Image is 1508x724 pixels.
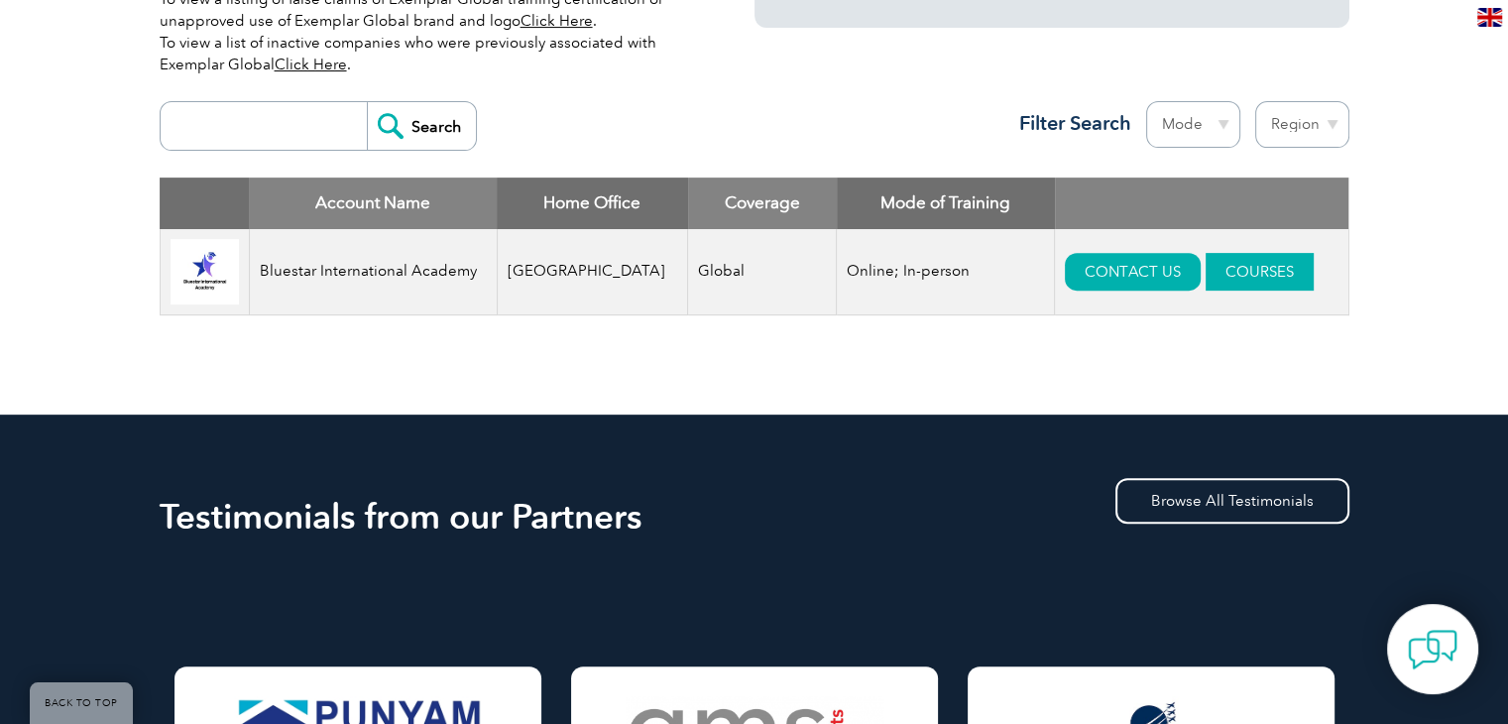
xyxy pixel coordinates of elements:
[1408,625,1457,674] img: contact-chat.png
[30,682,133,724] a: BACK TO TOP
[521,12,593,30] a: Click Here
[1477,8,1502,27] img: en
[1065,253,1201,291] a: CONTACT US
[367,102,476,150] input: Search
[275,56,347,73] a: Click Here
[497,229,688,315] td: [GEOGRAPHIC_DATA]
[688,178,837,229] th: Coverage: activate to sort column ascending
[1055,178,1348,229] th: : activate to sort column ascending
[1115,478,1349,524] a: Browse All Testimonials
[837,229,1055,315] td: Online; In-person
[837,178,1055,229] th: Mode of Training: activate to sort column ascending
[249,229,497,315] td: Bluestar International Academy
[1206,253,1314,291] a: COURSES
[497,178,688,229] th: Home Office: activate to sort column ascending
[171,239,239,304] img: 0db89cae-16d3-ed11-a7c7-0022481565fd-logo.jpg
[688,229,837,315] td: Global
[1007,111,1131,136] h3: Filter Search
[160,501,1349,533] h2: Testimonials from our Partners
[249,178,497,229] th: Account Name: activate to sort column descending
